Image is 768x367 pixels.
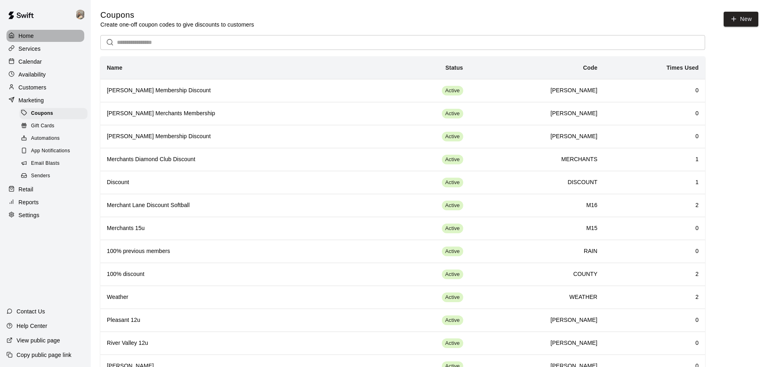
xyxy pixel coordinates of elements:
span: Email Blasts [31,160,60,168]
a: Calendar [6,56,84,68]
a: Availability [6,68,84,81]
h6: Merchants 15u [107,224,366,233]
span: Active [442,294,463,301]
h6: M16 [476,201,597,210]
img: Jeramy Donelson [75,10,85,19]
h5: Coupons [100,10,254,21]
a: Retail [6,183,84,195]
b: Status [445,64,463,71]
h6: MERCHANTS [476,155,597,164]
b: Name [107,64,123,71]
b: Times Used [666,64,699,71]
h6: [PERSON_NAME] [476,109,597,118]
h6: Pleasant 12u [107,316,366,325]
p: Availability [19,70,46,79]
h6: [PERSON_NAME] [476,339,597,348]
p: Settings [19,211,40,219]
p: Marketing [19,96,44,104]
div: Automations [19,133,87,144]
span: Active [442,133,463,141]
span: Active [442,87,463,95]
a: Settings [6,209,84,221]
a: Coupons [19,107,91,120]
span: Senders [31,172,50,180]
div: Senders [19,170,87,182]
a: Home [6,30,84,42]
a: Email Blasts [19,158,91,170]
h6: River Valley 12u [107,339,366,348]
h6: 0 [610,247,699,256]
div: Email Blasts [19,158,87,169]
button: New [724,12,758,27]
div: Coupons [19,108,87,119]
span: Active [442,179,463,187]
p: Calendar [19,58,42,66]
h6: M15 [476,224,597,233]
h6: [PERSON_NAME] [476,132,597,141]
h6: 1 [610,178,699,187]
div: Jeramy Donelson [74,6,91,23]
h6: COUNTY [476,270,597,279]
h6: 100% previous members [107,247,366,256]
h6: 2 [610,201,699,210]
p: Create one-off coupon codes to give discounts to customers [100,21,254,29]
h6: 2 [610,270,699,279]
h6: 2 [610,293,699,302]
span: Automations [31,135,60,143]
h6: Merchant Lane Discount Softball [107,201,366,210]
span: Active [442,202,463,209]
h6: [PERSON_NAME] [476,316,597,325]
span: Gift Cards [31,122,54,130]
a: Services [6,43,84,55]
p: Services [19,45,41,53]
span: App Notifications [31,147,70,155]
h6: 0 [610,86,699,95]
span: Active [442,225,463,232]
a: Gift Cards [19,120,91,132]
h6: [PERSON_NAME] [476,86,597,95]
p: Help Center [17,322,47,330]
div: App Notifications [19,145,87,157]
p: View public page [17,336,60,344]
h6: 0 [610,132,699,141]
p: Reports [19,198,39,206]
p: Customers [19,83,46,91]
span: Active [442,110,463,118]
h6: Weather [107,293,366,302]
span: Active [442,340,463,347]
b: Code [583,64,597,71]
h6: 0 [610,316,699,325]
div: Gift Cards [19,120,87,132]
a: Automations [19,133,91,145]
h6: Discount [107,178,366,187]
a: Senders [19,170,91,182]
h6: WEATHER [476,293,597,302]
a: Customers [6,81,84,93]
h6: RAIN [476,247,597,256]
h6: [PERSON_NAME] Membership Discount [107,86,366,95]
h6: 100% discount [107,270,366,279]
h6: 0 [610,339,699,348]
h6: [PERSON_NAME] Membership Discount [107,132,366,141]
a: Marketing [6,94,84,106]
p: Contact Us [17,307,45,315]
a: App Notifications [19,145,91,158]
p: Retail [19,185,33,193]
h6: [PERSON_NAME] Merchants Membership [107,109,366,118]
a: Reports [6,196,84,208]
p: Home [19,32,34,40]
h6: 1 [610,155,699,164]
h6: DISCOUNT [476,178,597,187]
span: Coupons [31,110,53,118]
span: Active [442,156,463,164]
